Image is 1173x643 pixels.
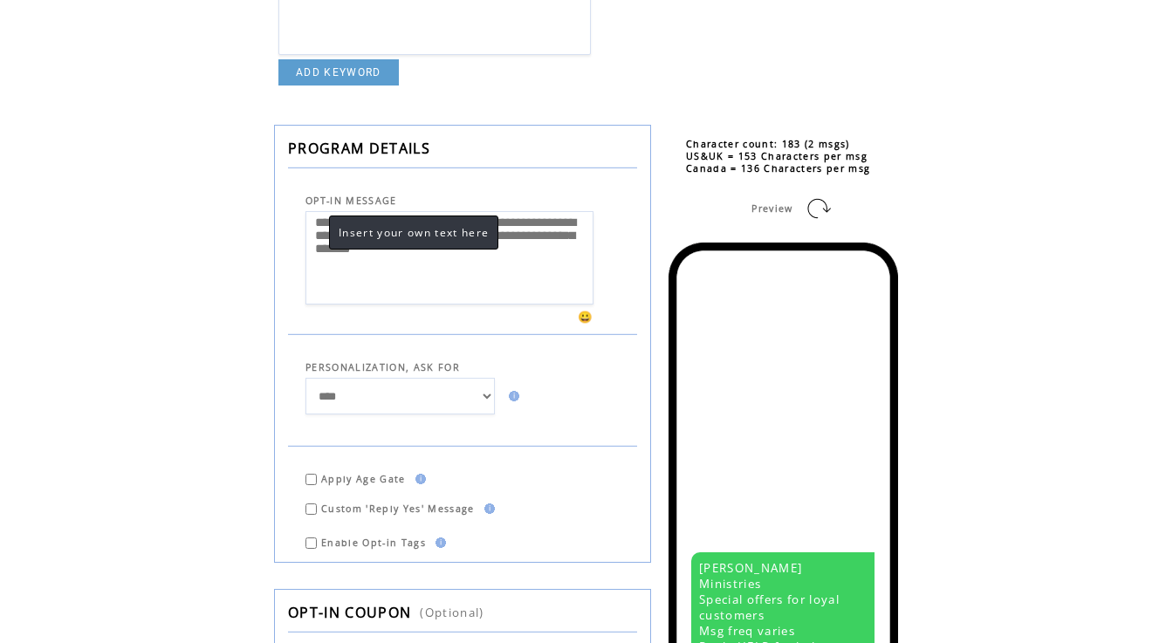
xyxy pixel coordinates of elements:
[339,225,489,240] span: Insert your own text here
[288,603,411,622] span: OPT-IN COUPON
[278,59,399,86] a: ADD KEYWORD
[430,537,446,548] img: help.gif
[321,473,406,485] span: Apply Age Gate
[751,202,792,215] span: Preview
[288,139,430,158] span: PROGRAM DETAILS
[686,162,870,174] span: Canada = 136 Characters per msg
[410,474,426,484] img: help.gif
[420,605,484,620] span: (Optional)
[305,195,397,207] span: OPT-IN MESSAGE
[305,361,460,373] span: PERSONALIZATION, ASK FOR
[686,138,850,150] span: Character count: 183 (2 msgs)
[578,309,593,325] span: 😀
[504,391,519,401] img: help.gif
[321,537,426,549] span: Enable Opt-in Tags
[321,503,475,515] span: Custom 'Reply Yes' Message
[686,150,868,162] span: US&UK = 153 Characters per msg
[479,503,495,514] img: help.gif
